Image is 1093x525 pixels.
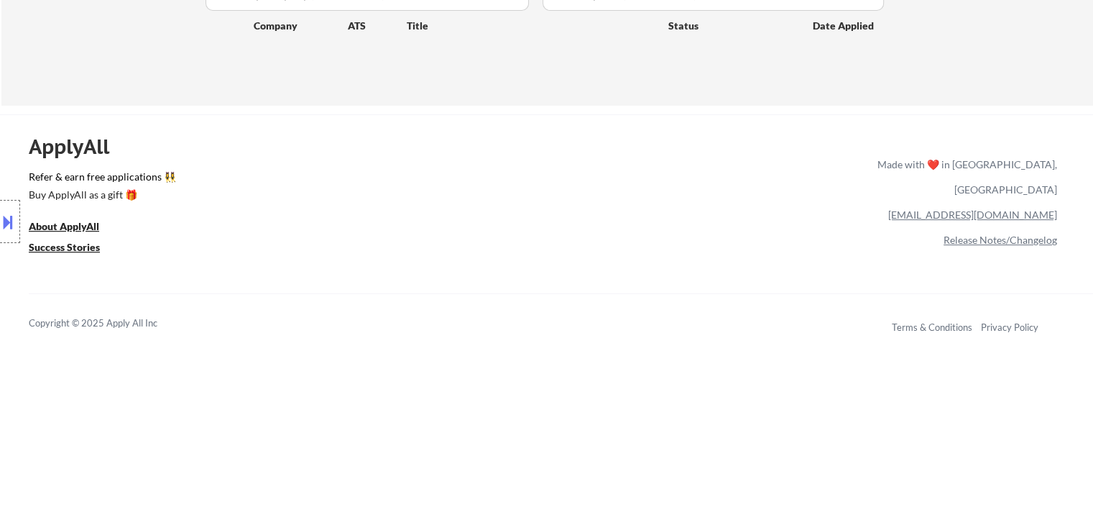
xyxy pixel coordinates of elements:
div: Title [407,19,655,33]
div: Company [254,19,348,33]
div: Status [668,12,792,38]
a: Refer & earn free applications 👯‍♀️ [29,172,577,187]
div: Date Applied [813,19,876,33]
a: Release Notes/Changelog [944,234,1057,246]
a: Privacy Policy [981,321,1038,333]
a: [EMAIL_ADDRESS][DOMAIN_NAME] [888,209,1057,221]
a: Terms & Conditions [892,321,972,333]
div: ATS [348,19,407,33]
div: Made with ❤️ in [GEOGRAPHIC_DATA], [GEOGRAPHIC_DATA] [872,152,1057,202]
